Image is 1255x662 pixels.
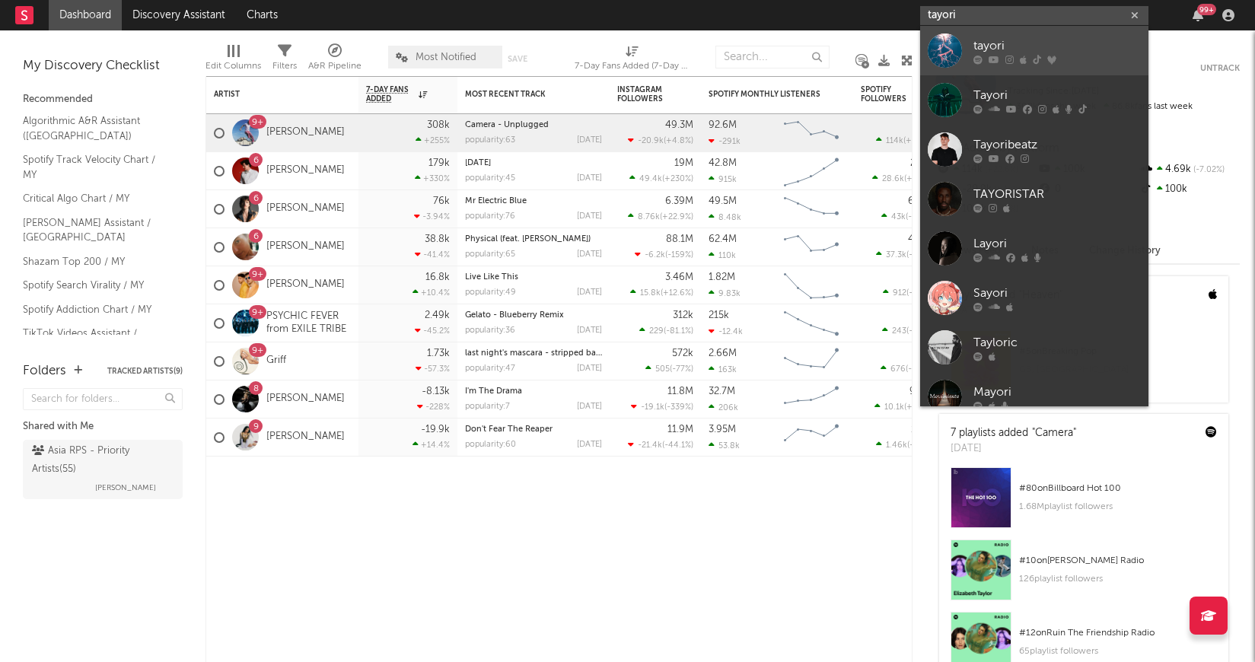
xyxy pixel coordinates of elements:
[465,273,602,282] div: Live Like This
[308,57,362,75] div: A&R Pipeline
[909,387,937,396] div: 9.81M
[951,425,1076,441] div: 7 playlists added
[909,289,935,298] span: -15.6 %
[883,288,937,298] div: ( )
[577,250,602,259] div: [DATE]
[416,53,476,62] span: Most Notified
[709,250,736,260] div: 110k
[635,250,693,259] div: ( )
[908,234,937,244] div: 46.8M
[465,159,491,167] a: [DATE]
[709,158,737,168] div: 42.8M
[673,310,693,320] div: 312k
[874,402,937,412] div: ( )
[920,174,1148,224] a: TAYORISTAR
[861,85,914,103] div: Spotify Followers
[920,26,1148,75] a: tayori
[577,364,602,373] div: [DATE]
[777,380,846,419] svg: Chart title
[23,253,167,270] a: Shazam Top 200 / MY
[425,272,450,282] div: 16.8k
[1019,479,1217,498] div: # 80 on Billboard Hot 100
[23,190,167,207] a: Critical Algo Chart / MY
[1019,624,1217,642] div: # 12 on Ruin The Friendship Radio
[709,425,736,434] div: 3.95M
[665,120,693,130] div: 49.3M
[1200,61,1240,76] button: Untrack
[891,213,906,221] span: 43k
[107,368,183,375] button: Tracked Artists(9)
[427,349,450,358] div: 1.73k
[641,403,664,412] span: -19.1k
[412,440,450,450] div: +14.4 %
[777,228,846,266] svg: Chart title
[266,202,345,215] a: [PERSON_NAME]
[577,136,602,145] div: [DATE]
[465,250,515,259] div: popularity: 65
[709,90,823,99] div: Spotify Monthly Listeners
[416,364,450,374] div: -57.3 %
[23,151,167,183] a: Spotify Track Velocity Chart / MY
[655,365,670,374] span: 505
[893,289,906,298] span: 912
[628,212,693,221] div: ( )
[214,90,328,99] div: Artist
[465,174,515,183] div: popularity: 45
[886,251,906,259] span: 37.3k
[425,310,450,320] div: 2.49k
[427,120,450,130] div: 308k
[906,137,935,145] span: +22.6 %
[428,158,450,168] div: 179k
[709,310,729,320] div: 215k
[640,289,661,298] span: 15.8k
[973,383,1141,401] div: Mayori
[973,284,1141,302] div: Sayori
[266,164,345,177] a: [PERSON_NAME]
[973,333,1141,352] div: Tayloric
[1019,498,1217,516] div: 1.68M playlist followers
[465,121,602,129] div: Camera - Unplugged
[465,288,516,297] div: popularity: 49
[266,126,345,139] a: [PERSON_NAME]
[425,234,450,244] div: 38.8k
[973,135,1141,154] div: Tayoribeatz
[777,419,846,457] svg: Chart title
[1193,9,1203,21] button: 99+
[911,425,937,434] div: 1.41M
[666,137,691,145] span: +4.8 %
[23,57,183,75] div: My Discovery Checklist
[920,323,1148,372] a: Tayloric
[465,273,518,282] a: Live Like This
[266,240,345,253] a: [PERSON_NAME]
[465,235,591,243] a: Physical (feat. [PERSON_NAME])
[663,289,691,298] span: +12.6 %
[638,213,660,221] span: 8.76k
[575,38,689,82] div: 7-Day Fans Added (7-Day Fans Added)
[577,403,602,411] div: [DATE]
[465,197,602,205] div: Mr Electric Blue
[628,135,693,145] div: ( )
[465,387,602,396] div: I'm The Drama
[23,301,167,318] a: Spotify Addiction Chart / MY
[908,196,937,206] div: 6.94M
[465,235,602,243] div: Physical (feat. Troye Sivan)
[709,174,737,184] div: 915k
[465,349,602,358] div: last night's mascara - stripped back version
[1019,570,1217,588] div: 126 playlist followers
[638,137,664,145] span: -20.9k
[465,90,579,99] div: Most Recent Track
[465,197,527,205] a: Mr Electric Blue
[95,479,156,497] span: [PERSON_NAME]
[920,75,1148,125] a: Tayori
[465,425,602,434] div: Don't Fear The Reaper
[666,234,693,244] div: 88.1M
[709,387,735,396] div: 32.7M
[465,441,516,449] div: popularity: 60
[709,212,741,222] div: 8.48k
[920,372,1148,422] a: Mayori
[715,46,830,68] input: Search...
[882,175,904,183] span: 28.6k
[664,175,691,183] span: +230 %
[777,152,846,190] svg: Chart title
[920,125,1148,174] a: Tayoribeatz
